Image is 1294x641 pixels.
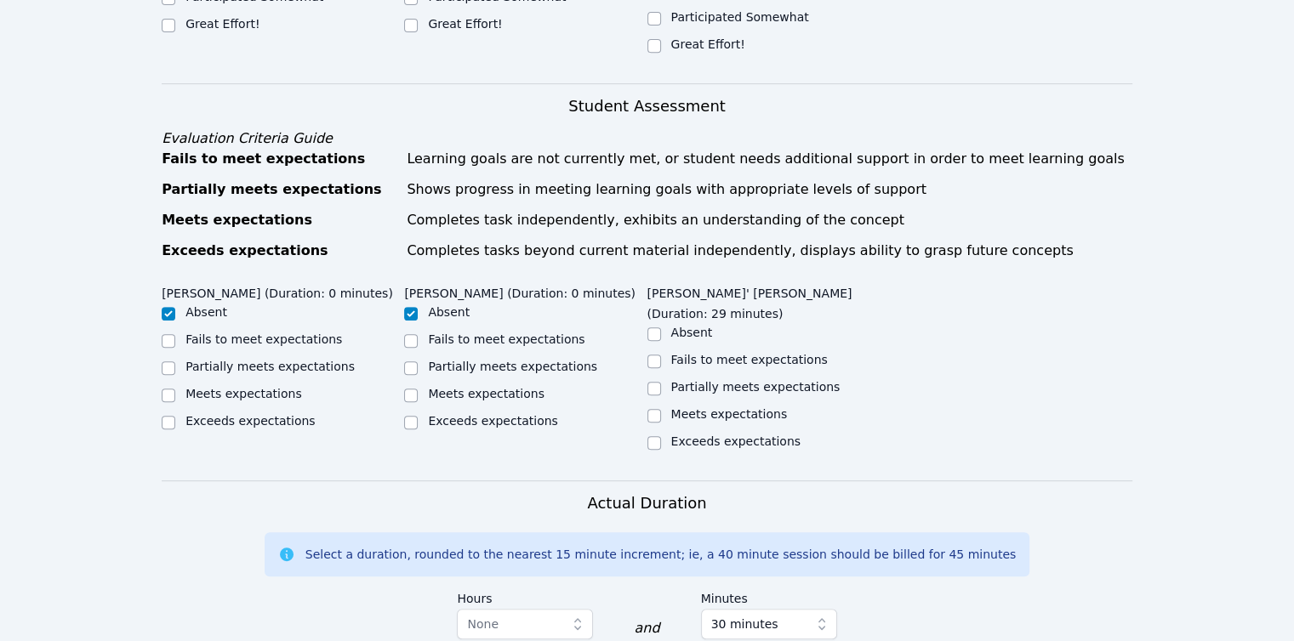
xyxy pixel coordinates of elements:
[671,37,745,51] label: Great Effort!
[428,414,557,428] label: Exceeds expectations
[185,360,355,373] label: Partially meets expectations
[407,210,1132,230] div: Completes task independently, exhibits an understanding of the concept
[162,149,396,169] div: Fails to meet expectations
[467,617,499,631] span: None
[428,360,597,373] label: Partially meets expectations
[404,278,636,303] legend: [PERSON_NAME] (Duration: 0 minutes)
[457,583,593,609] label: Hours
[185,387,302,400] label: Meets expectations
[428,332,584,346] label: Fails to meet expectations
[587,491,706,515] h3: Actual Duration
[634,618,659,638] div: and
[185,414,315,428] label: Exceeds expectations
[701,583,837,609] label: Minutes
[407,241,1132,261] div: Completes tasks beyond current material independently, displays ability to grasp future concepts
[407,149,1132,169] div: Learning goals are not currently met, or student needs additional support in order to meet learni...
[428,17,502,31] label: Great Effort!
[701,609,837,639] button: 30 minutes
[671,326,713,339] label: Absent
[162,241,396,261] div: Exceeds expectations
[407,179,1132,200] div: Shows progress in meeting learning goals with appropriate levels of support
[185,17,259,31] label: Great Effort!
[162,210,396,230] div: Meets expectations
[162,128,1132,149] div: Evaluation Criteria Guide
[647,278,890,324] legend: [PERSON_NAME]' [PERSON_NAME] (Duration: 29 minutes)
[162,278,393,303] legend: [PERSON_NAME] (Duration: 0 minutes)
[428,387,544,400] label: Meets expectations
[671,10,809,24] label: Participated Somewhat
[671,434,801,448] label: Exceeds expectations
[457,609,593,639] button: None
[162,94,1132,118] h3: Student Assessment
[671,380,841,394] label: Partially meets expectations
[305,546,1016,563] div: Select a duration, rounded to the nearest 15 minute increment; ie, a 40 minute session should be ...
[428,305,470,319] label: Absent
[185,305,227,319] label: Absent
[162,179,396,200] div: Partially meets expectations
[711,614,778,634] span: 30 minutes
[185,332,342,346] label: Fails to meet expectations
[671,407,788,421] label: Meets expectations
[671,353,828,366] label: Fails to meet expectations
